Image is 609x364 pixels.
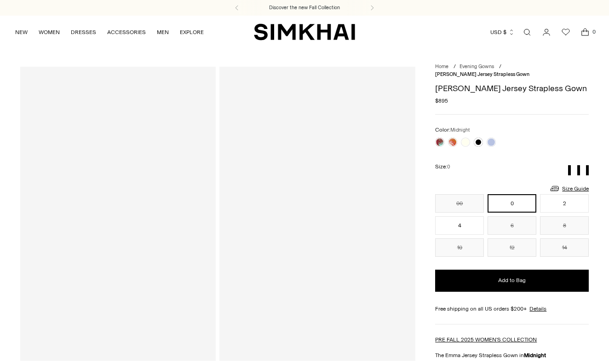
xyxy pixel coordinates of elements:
a: Evening Gowns [460,64,494,69]
button: 12 [488,238,536,257]
label: Color: [435,126,470,134]
a: Emma Jersey Strapless Gown [219,67,415,360]
span: $895 [435,97,448,105]
span: 0 [447,164,450,170]
button: 8 [540,216,589,235]
button: 2 [540,194,589,213]
button: 14 [540,238,589,257]
div: / [499,63,501,71]
button: USD $ [490,22,515,42]
a: MEN [157,22,169,42]
h1: [PERSON_NAME] Jersey Strapless Gown [435,84,589,92]
button: 4 [435,216,484,235]
a: Details [529,305,546,313]
a: ACCESSORIES [107,22,146,42]
a: DRESSES [71,22,96,42]
a: Go to the account page [537,23,556,41]
a: EXPLORE [180,22,204,42]
button: 10 [435,238,484,257]
label: Size: [435,162,450,171]
p: The Emma Jersey Strapless Gown in [435,351,589,359]
button: Add to Bag [435,270,589,292]
a: Discover the new Fall Collection [269,4,340,12]
a: NEW [15,22,28,42]
button: 6 [488,216,536,235]
a: Emma Jersey Strapless Gown [20,67,216,360]
a: SIMKHAI [254,23,355,41]
nav: breadcrumbs [435,63,589,78]
a: Wishlist [557,23,575,41]
a: Open search modal [518,23,536,41]
button: 0 [488,194,536,213]
span: [PERSON_NAME] Jersey Strapless Gown [435,71,529,77]
a: PRE FALL 2025 WOMEN'S COLLECTION [435,336,537,343]
div: Free shipping on all US orders $200+ [435,305,589,313]
a: Open cart modal [576,23,594,41]
a: Home [435,64,448,69]
a: Size Guide [549,183,589,194]
strong: Midnight [524,352,546,358]
span: Add to Bag [498,277,526,284]
span: 0 [590,28,598,36]
button: 00 [435,194,484,213]
span: Midnight [450,127,470,133]
a: WOMEN [39,22,60,42]
div: / [454,63,456,71]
